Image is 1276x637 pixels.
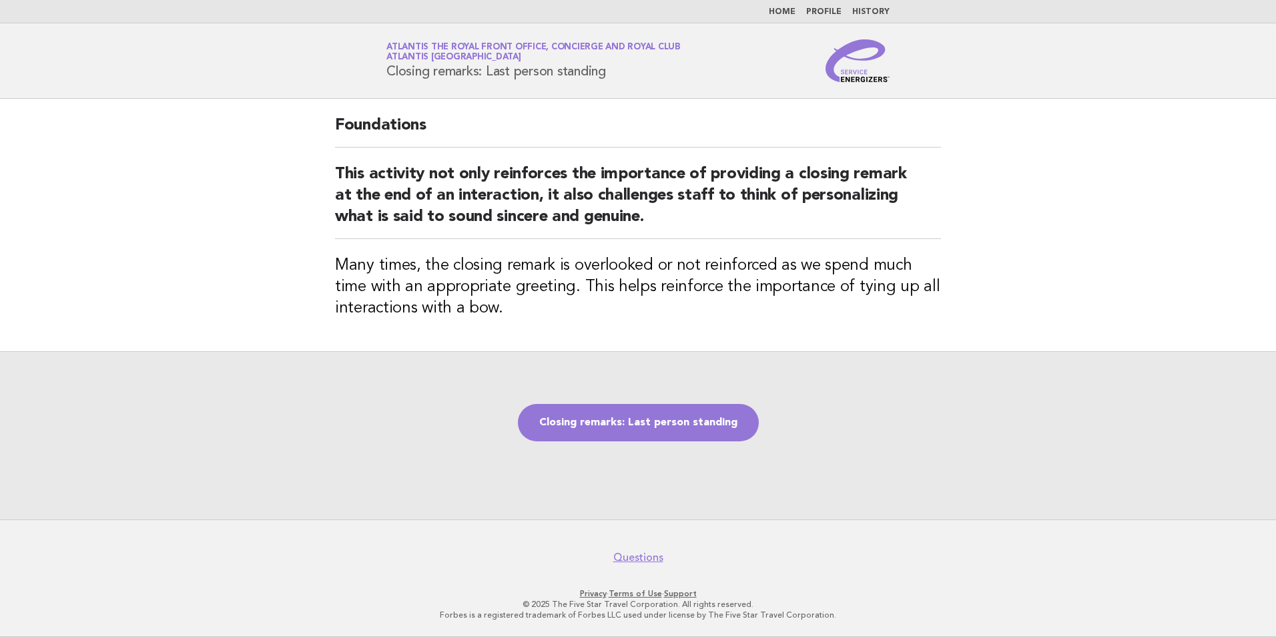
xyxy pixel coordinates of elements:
[609,589,662,598] a: Terms of Use
[230,588,1046,599] p: · ·
[335,115,941,148] h2: Foundations
[613,551,663,564] a: Questions
[769,8,795,16] a: Home
[230,599,1046,610] p: © 2025 The Five Star Travel Corporation. All rights reserved.
[806,8,842,16] a: Profile
[386,43,681,61] a: Atlantis The Royal Front Office, Concierge and Royal ClubAtlantis [GEOGRAPHIC_DATA]
[386,43,681,78] h1: Closing remarks: Last person standing
[335,164,941,239] h2: This activity not only reinforces the importance of providing a closing remark at the end of an i...
[335,255,941,319] h3: Many times, the closing remark is overlooked or not reinforced as we spend much time with an appr...
[580,589,607,598] a: Privacy
[852,8,890,16] a: History
[386,53,521,62] span: Atlantis [GEOGRAPHIC_DATA]
[518,404,759,441] a: Closing remarks: Last person standing
[826,39,890,82] img: Service Energizers
[230,610,1046,620] p: Forbes is a registered trademark of Forbes LLC used under license by The Five Star Travel Corpora...
[664,589,697,598] a: Support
